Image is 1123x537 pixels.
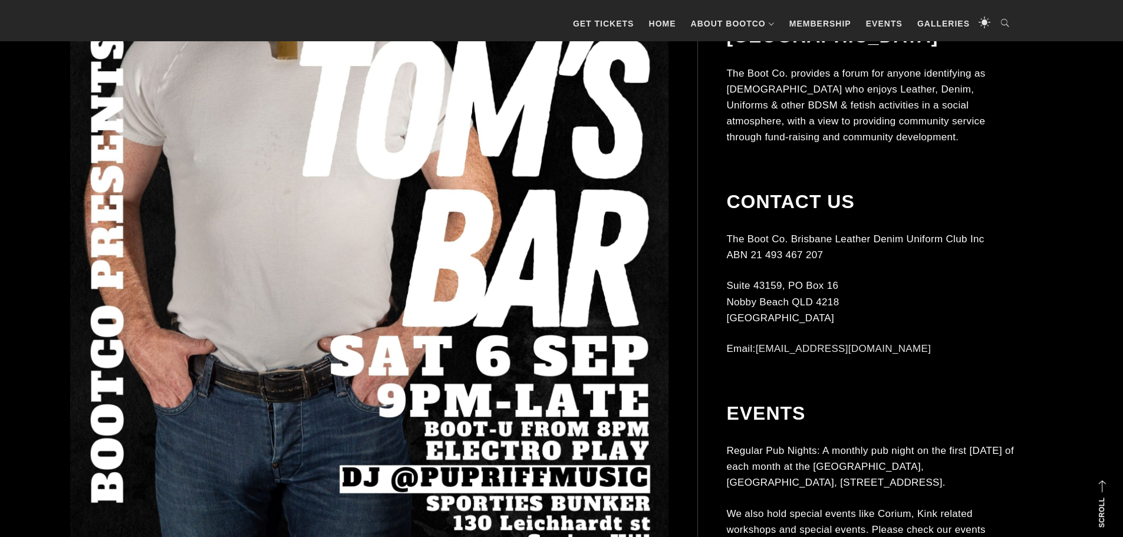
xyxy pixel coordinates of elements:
a: Membership [783,6,857,41]
p: Email: [726,341,1015,357]
p: Suite 43159, PO Box 16 Nobby Beach QLD 4218 [GEOGRAPHIC_DATA] [726,278,1015,326]
p: The Boot Co. provides a forum for anyone identifying as [DEMOGRAPHIC_DATA] who enjoys Leather, De... [726,65,1015,146]
a: [EMAIL_ADDRESS][DOMAIN_NAME] [756,343,931,354]
h2: Contact Us [726,190,1015,213]
h2: Events [726,402,1015,424]
p: The Boot Co. Brisbane Leather Denim Uniform Club Inc ABN 21 493 467 207 [726,231,1015,263]
strong: Scroll [1098,498,1106,528]
a: Galleries [911,6,976,41]
p: Regular Pub Nights: A monthly pub night on the first [DATE] of each month at the [GEOGRAPHIC_DATA... [726,443,1015,491]
a: About BootCo [685,6,780,41]
a: Events [860,6,908,41]
a: GET TICKETS [567,6,640,41]
a: Home [643,6,682,41]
